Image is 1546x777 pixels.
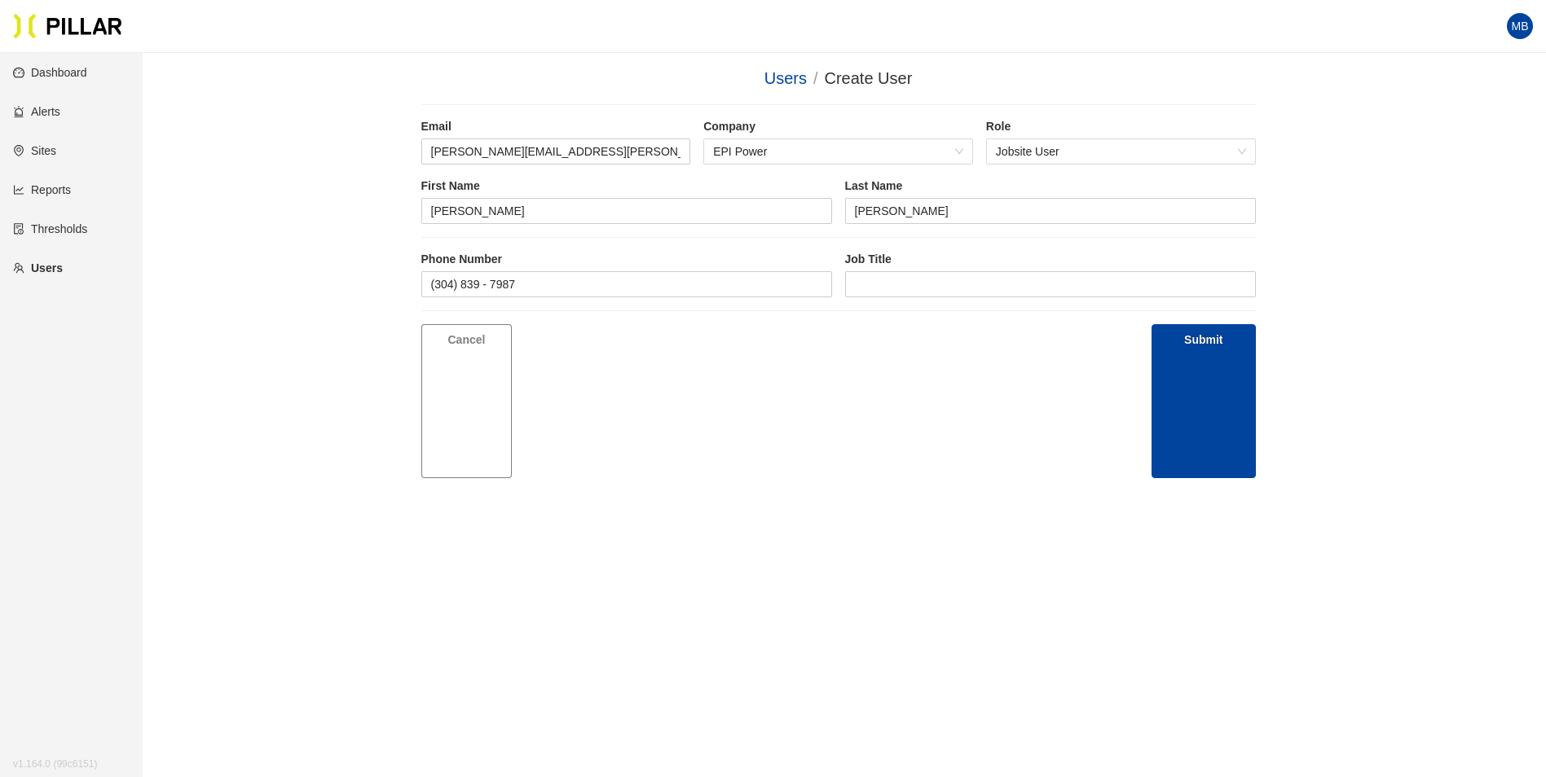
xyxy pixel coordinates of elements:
[13,105,60,118] a: alertAlerts
[421,118,691,135] label: Email
[13,183,71,196] a: line-chartReports
[764,69,807,87] a: Users
[421,178,832,195] label: First Name
[1152,324,1255,478] button: Submit
[986,118,1256,135] label: Role
[421,251,832,268] label: Phone Number
[845,251,1256,268] label: Job Title
[421,324,513,478] a: Cancel
[824,69,912,87] span: Create User
[13,261,63,274] a: teamUsers
[13,144,56,157] a: environmentSites
[13,66,87,79] a: dashboardDashboard
[13,222,87,235] a: exceptionThresholds
[703,118,973,135] label: Company
[845,178,1256,195] label: Last Name
[996,139,1246,164] span: Jobsite User
[713,139,963,164] span: EPI Power
[1512,13,1529,39] span: MB
[13,13,122,39] img: Pillar Technologies
[813,69,818,87] span: /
